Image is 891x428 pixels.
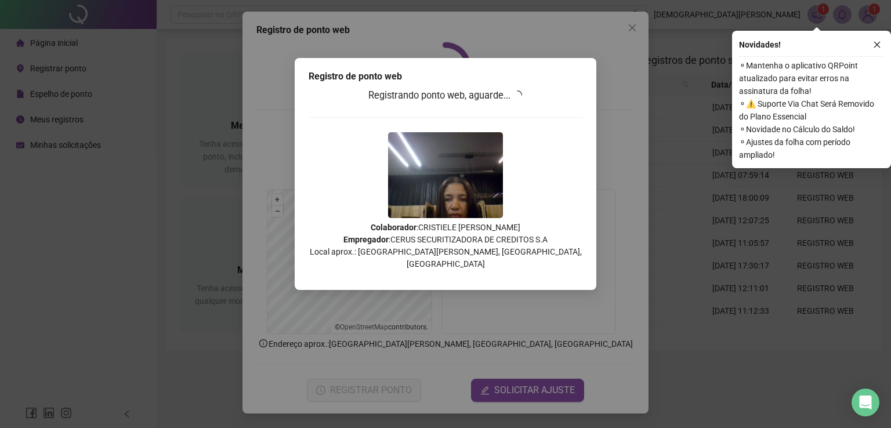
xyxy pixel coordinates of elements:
span: close [873,41,881,49]
span: loading [511,89,524,101]
span: ⚬ Mantenha o aplicativo QRPoint atualizado para evitar erros na assinatura da folha! [739,59,884,97]
span: Novidades ! [739,38,781,51]
img: 9k= [388,132,503,218]
p: : CRISTIELE [PERSON_NAME] : CERUS SECURITIZADORA DE CREDITOS S.A Local aprox.: [GEOGRAPHIC_DATA][... [309,222,582,270]
div: Open Intercom Messenger [852,389,879,416]
span: ⚬ Ajustes da folha com período ampliado! [739,136,884,161]
strong: Empregador [343,235,389,244]
strong: Colaborador [371,223,416,232]
span: ⚬ Novidade no Cálculo do Saldo! [739,123,884,136]
span: ⚬ ⚠️ Suporte Via Chat Será Removido do Plano Essencial [739,97,884,123]
div: Registro de ponto web [309,70,582,84]
h3: Registrando ponto web, aguarde... [309,88,582,103]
